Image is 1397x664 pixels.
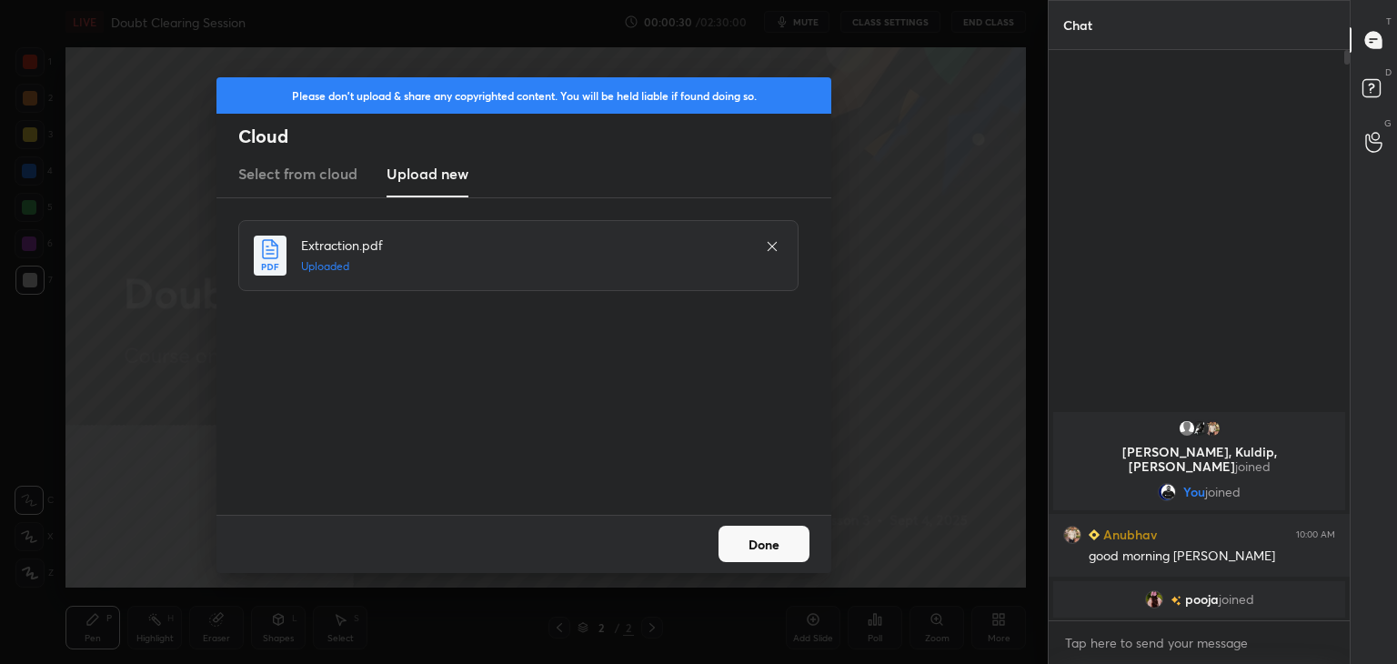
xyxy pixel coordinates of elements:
[1049,1,1107,49] p: Chat
[1171,596,1181,606] img: no-rating-badge.077c3623.svg
[1178,419,1196,438] img: default.png
[1089,529,1100,540] img: Learner_Badge_beginner_1_8b307cf2a0.svg
[1191,419,1209,438] img: 9951e81bf3904bb3aaa284087ee48294.jpg
[1235,458,1271,475] span: joined
[1296,529,1335,540] div: 10:00 AM
[1089,548,1335,566] div: good morning [PERSON_NAME]
[301,236,747,255] h4: Extraction.pdf
[1100,525,1157,544] h6: Anubhav
[387,163,468,185] h3: Upload new
[1203,419,1221,438] img: 3e5d581fc7414205a8aef3c962830e69.jpg
[1205,485,1241,499] span: joined
[1219,592,1254,607] span: joined
[1386,15,1392,28] p: T
[1183,485,1205,499] span: You
[1185,592,1219,607] span: pooja
[719,526,809,562] button: Done
[1064,445,1334,474] p: [PERSON_NAME], Kuldip, [PERSON_NAME]
[1158,483,1176,501] img: 06bb0d84a8f94ea8a9cc27b112cd422f.jpg
[1063,526,1081,544] img: 3e5d581fc7414205a8aef3c962830e69.jpg
[301,258,747,275] h5: Uploaded
[1145,590,1163,609] img: 129f5be66aac49fab4729b4809419e9e.jpg
[1384,116,1392,130] p: G
[1385,65,1392,79] p: D
[1049,408,1350,621] div: grid
[216,77,831,114] div: Please don't upload & share any copyrighted content. You will be held liable if found doing so.
[238,125,831,148] h2: Cloud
